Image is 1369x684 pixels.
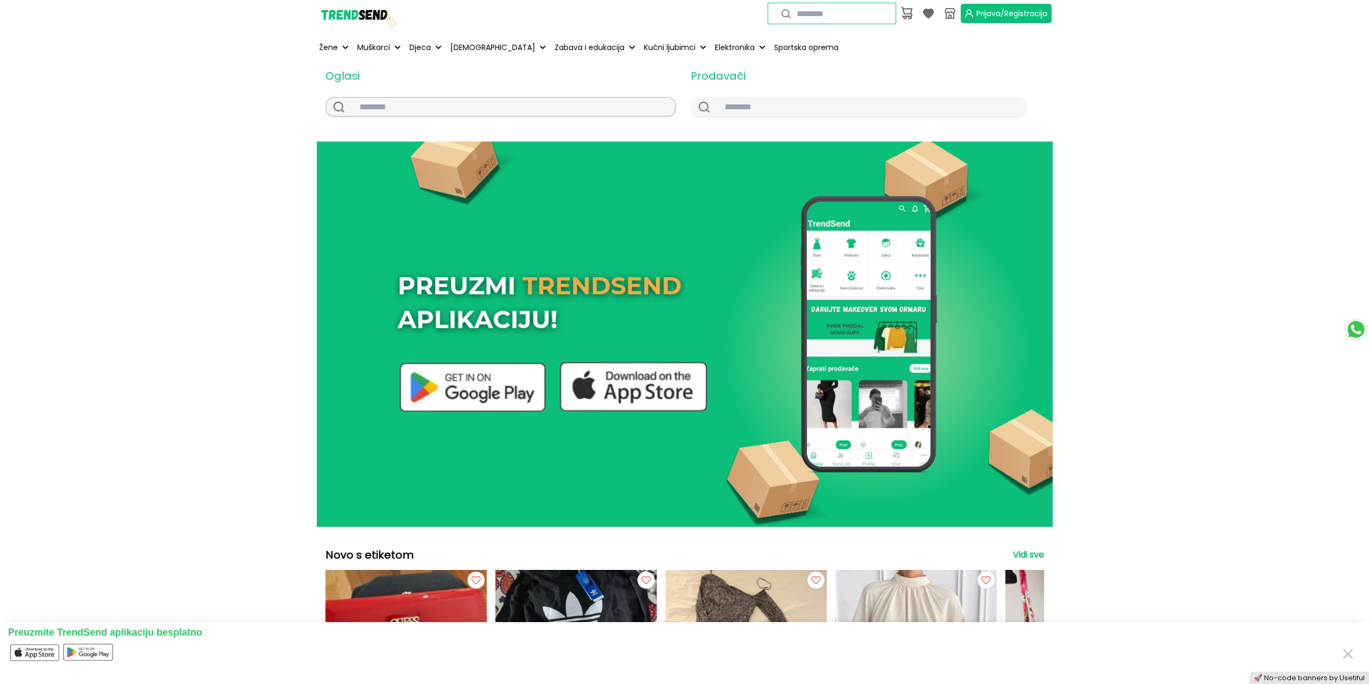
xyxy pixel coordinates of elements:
img: follow button [635,570,657,591]
img: follow button [465,570,487,591]
button: Muškarci [355,36,403,59]
p: [DEMOGRAPHIC_DATA] [450,42,535,53]
p: Kućni ljubimci [644,42,696,53]
button: Close [1339,643,1357,663]
button: Kućni ljubimci [642,36,708,59]
a: 🚀 No-code banners by Usetiful [1254,673,1365,682]
img: follow button [975,570,997,591]
p: Elektronika [715,42,755,53]
span: Preuzmite TrendSend aplikaciju besplatno [8,627,202,638]
img: follow button [805,570,827,591]
button: Elektronika [713,36,768,59]
h2: Oglasi [325,68,676,84]
button: Zabava i edukacija [552,36,637,59]
button: Djeca [407,36,444,59]
h2: Novo s etiketom [325,549,414,560]
button: Prijava/Registracija [961,4,1052,23]
a: Vidi sve [1013,548,1044,561]
p: Žene [319,42,338,53]
button: [DEMOGRAPHIC_DATA] [448,36,548,59]
a: Sportska oprema [772,36,841,59]
p: Zabava i edukacija [555,42,625,53]
p: Muškarci [357,42,390,53]
span: Prijava/Registracija [976,8,1047,19]
img: image [317,142,1053,527]
p: Djeca [409,42,431,53]
h2: Prodavači [691,68,1027,84]
button: Žene [317,36,351,59]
